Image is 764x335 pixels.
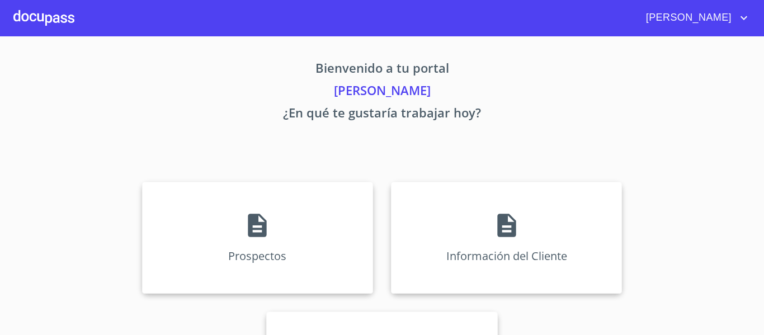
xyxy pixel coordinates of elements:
[446,248,567,263] p: Información del Cliente
[638,9,737,27] span: [PERSON_NAME]
[37,59,727,81] p: Bienvenido a tu portal
[638,9,751,27] button: account of current user
[228,248,286,263] p: Prospectos
[37,103,727,126] p: ¿En qué te gustaría trabajar hoy?
[37,81,727,103] p: [PERSON_NAME]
